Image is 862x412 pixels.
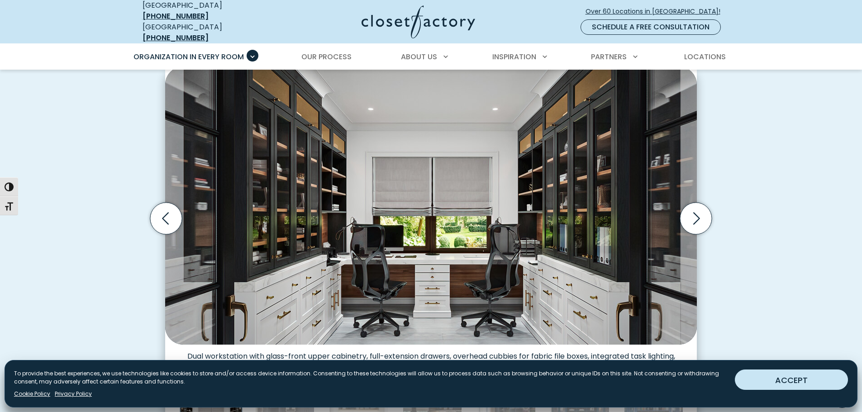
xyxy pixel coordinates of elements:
[585,4,728,19] a: Over 60 Locations in [GEOGRAPHIC_DATA]!
[401,52,437,62] span: About Us
[676,199,715,238] button: Next slide
[14,369,728,386] p: To provide the best experiences, we use technologies like cookies to store and/or access device i...
[586,7,728,16] span: Over 60 Locations in [GEOGRAPHIC_DATA]!
[147,199,186,238] button: Previous slide
[14,390,50,398] a: Cookie Policy
[301,52,352,62] span: Our Process
[133,52,244,62] span: Organization in Every Room
[735,369,848,390] button: ACCEPT
[143,33,209,43] a: [PHONE_NUMBER]
[591,52,627,62] span: Partners
[362,5,475,38] img: Closet Factory Logo
[165,66,697,345] img: Dual workstation home office with glass-front upper cabinetry, full-extension drawers, overhead c...
[684,52,726,62] span: Locations
[581,19,721,35] a: Schedule a Free Consultation
[55,390,92,398] a: Privacy Policy
[492,52,536,62] span: Inspiration
[165,345,697,370] figcaption: Dual workstation with glass-front upper cabinetry, full-extension drawers, overhead cubbies for f...
[127,44,735,70] nav: Primary Menu
[143,11,209,21] a: [PHONE_NUMBER]
[143,22,274,43] div: [GEOGRAPHIC_DATA]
